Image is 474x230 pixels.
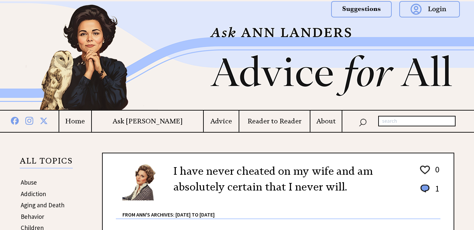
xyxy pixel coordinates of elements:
a: Home [59,117,91,125]
img: x%20blue.png [40,116,48,125]
a: Addiction [21,190,46,198]
img: heart_outline%201.png [419,164,431,176]
a: Behavior [21,213,44,220]
img: suggestions.png [331,1,392,17]
input: search [378,116,456,126]
img: facebook%20blue.png [11,115,19,125]
p: ALL TOPICS [20,157,73,168]
td: 1 [432,183,440,200]
h2: I have never cheated on my wife and am absolutely certain that I never will. [173,163,409,195]
img: search_nav.png [359,117,367,127]
a: Reader to Reader [239,117,310,125]
div: From Ann's Archives: [DATE] to [DATE] [122,201,440,218]
a: Aging and Death [21,201,65,209]
a: Abuse [21,178,37,186]
td: 0 [432,164,440,182]
a: About [310,117,342,125]
img: message_round%201.png [419,183,431,194]
img: login.png [399,1,460,17]
a: Ask [PERSON_NAME] [92,117,203,125]
img: instagram%20blue.png [25,115,33,125]
a: Advice [204,117,239,125]
img: Ann6%20v2%20small.png [122,163,164,200]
